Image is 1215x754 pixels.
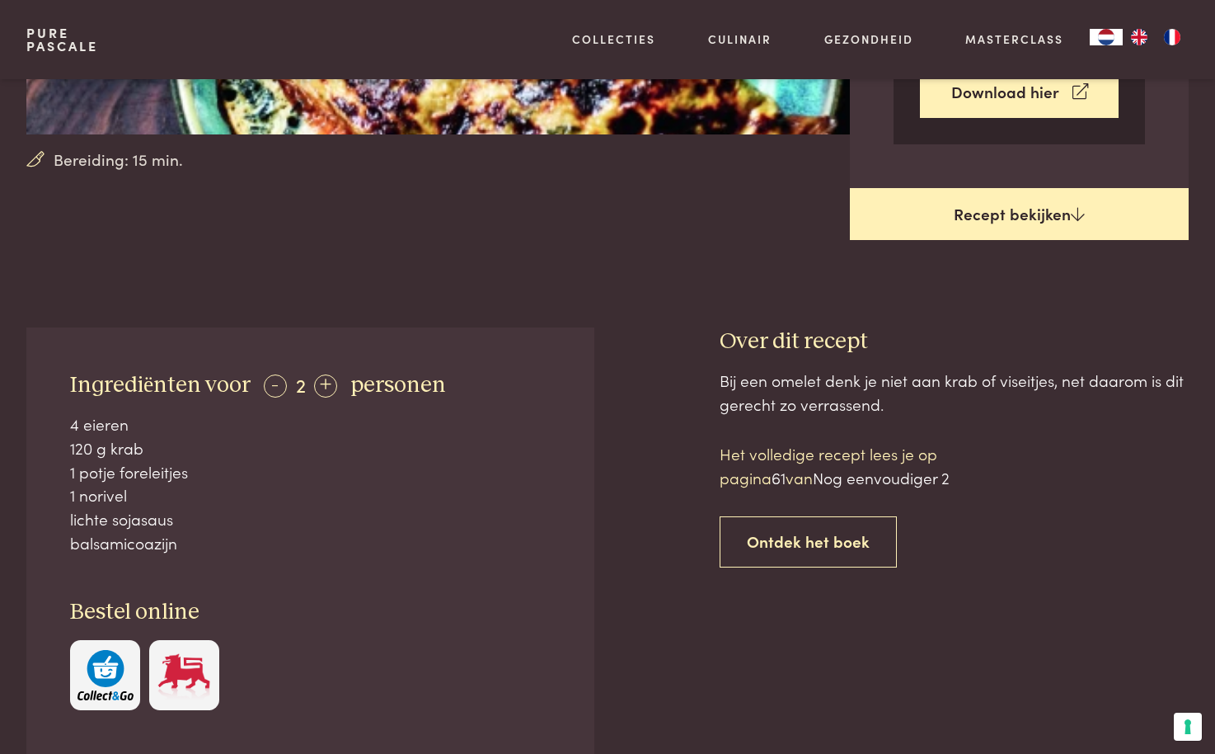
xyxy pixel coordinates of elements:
button: Uw voorkeuren voor toestemming voor trackingtechnologieën [1174,713,1202,741]
span: Ingrediënten voor [70,374,251,397]
div: balsamicoazijn [70,531,551,555]
span: personen [350,374,446,397]
div: lichte sojasaus [70,507,551,531]
h3: Over dit recept [720,328,1189,356]
ul: Language list [1123,29,1189,45]
span: 61 [772,466,786,488]
a: NL [1090,29,1123,45]
div: - [264,375,287,398]
div: Language [1090,29,1123,45]
h3: Bestel online [70,598,551,627]
span: 2 [296,370,306,398]
a: Masterclass [965,31,1063,48]
span: Nog eenvoudiger 2 [813,466,950,488]
a: Culinair [708,31,772,48]
p: Het volledige recept lees je op pagina van [720,442,1000,489]
a: FR [1156,29,1189,45]
div: 1 potje foreleitjes [70,460,551,484]
div: 4 eieren [70,412,551,436]
div: 120 g krab [70,436,551,460]
aside: Language selected: Nederlands [1090,29,1189,45]
div: + [314,375,337,398]
a: Gezondheid [824,31,913,48]
div: Bij een omelet denk je niet aan krab of viseitjes, net daarom is dit gerecht zo verrassend. [720,369,1189,416]
a: Recept bekijken [850,188,1189,241]
div: 1 norivel [70,483,551,507]
a: EN [1123,29,1156,45]
img: Delhaize [156,650,212,700]
a: Collecties [572,31,655,48]
a: Ontdek het boek [720,516,897,568]
a: Download hier [920,66,1119,118]
img: c308188babc36a3a401bcb5cb7e020f4d5ab42f7cacd8327e500463a43eeb86c.svg [77,650,134,700]
a: PurePascale [26,26,98,53]
span: Bereiding: 15 min. [54,148,183,172]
